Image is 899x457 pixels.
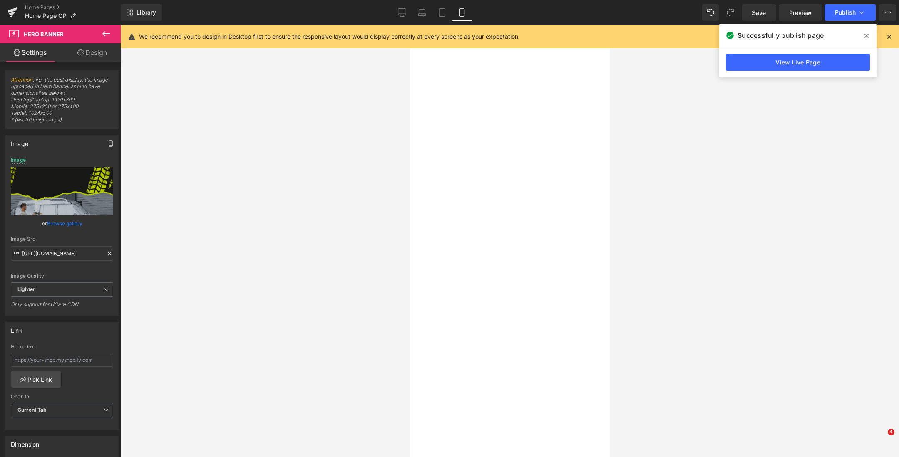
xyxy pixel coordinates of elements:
a: View Live Page [726,54,870,71]
input: https://your-shop.myshopify.com [11,353,113,367]
a: Design [62,43,122,62]
a: Mobile [452,4,472,21]
span: Save [752,8,766,17]
span: 4 [888,429,894,435]
span: : For the best display, the image uploaded in Hero banner should have dimensions* as below: Deskt... [11,77,113,128]
iframe: Intercom live chat [871,429,891,449]
div: Image [11,157,26,163]
a: Home Pages [25,4,121,11]
button: Undo [702,4,719,21]
div: Only support for UCare CDN [11,301,113,313]
a: New Library [121,4,162,21]
span: Library [137,9,156,16]
div: Image [11,136,28,147]
span: Hero Banner [24,31,64,37]
span: Publish [835,9,856,16]
b: Current Tab [17,407,47,413]
div: Image Quality [11,273,113,279]
b: Lighter [17,286,35,292]
div: Image Src [11,236,113,242]
span: Successfully publish page [738,30,824,40]
a: Browse gallery [47,216,82,231]
div: or [11,219,113,228]
p: We recommend you to design in Desktop first to ensure the responsive layout would display correct... [139,32,520,41]
button: Redo [722,4,739,21]
a: Attention [11,77,33,83]
div: Dimension [11,436,40,448]
div: Hero Link [11,344,113,350]
span: Preview [789,8,812,17]
a: Desktop [392,4,412,21]
input: Link [11,246,113,261]
button: Publish [825,4,876,21]
button: More [879,4,896,21]
span: Home Page OP [25,12,67,19]
div: Link [11,322,22,334]
a: Tablet [432,4,452,21]
a: Laptop [412,4,432,21]
div: Open In [11,394,113,400]
a: Preview [779,4,822,21]
a: Pick Link [11,371,61,388]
